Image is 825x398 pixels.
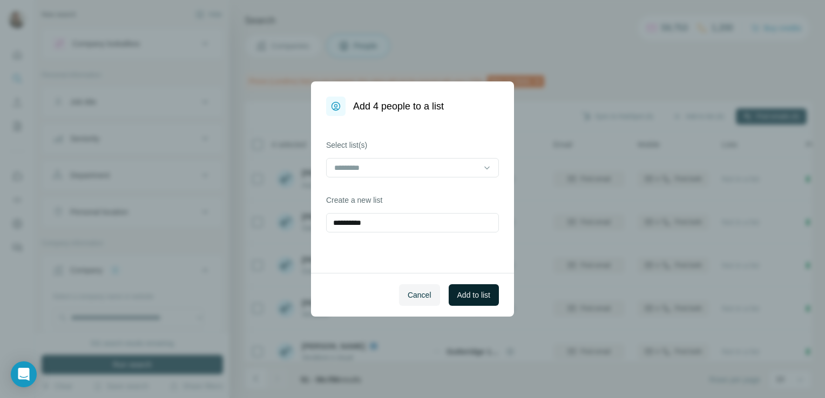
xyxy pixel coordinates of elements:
[449,284,499,306] button: Add to list
[326,195,499,205] label: Create a new list
[457,290,490,300] span: Add to list
[408,290,431,300] span: Cancel
[11,361,37,387] div: Open Intercom Messenger
[353,99,444,114] h1: Add 4 people to a list
[399,284,440,306] button: Cancel
[326,140,499,150] label: Select list(s)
